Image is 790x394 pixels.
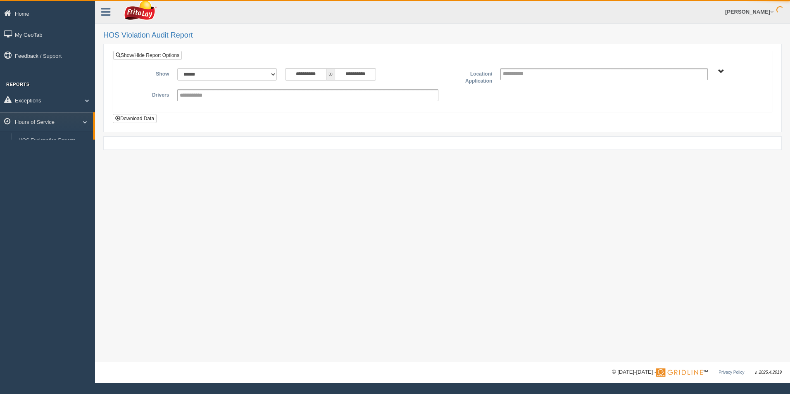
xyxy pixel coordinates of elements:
[656,368,703,377] img: Gridline
[719,370,744,375] a: Privacy Policy
[612,368,782,377] div: © [DATE]-[DATE] - ™
[119,68,173,78] label: Show
[755,370,782,375] span: v. 2025.4.2019
[113,51,182,60] a: Show/Hide Report Options
[113,114,157,123] button: Download Data
[443,68,496,85] label: Location/ Application
[119,89,173,99] label: Drivers
[326,68,335,81] span: to
[103,31,782,40] h2: HOS Violation Audit Report
[15,133,93,148] a: HOS Explanation Reports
